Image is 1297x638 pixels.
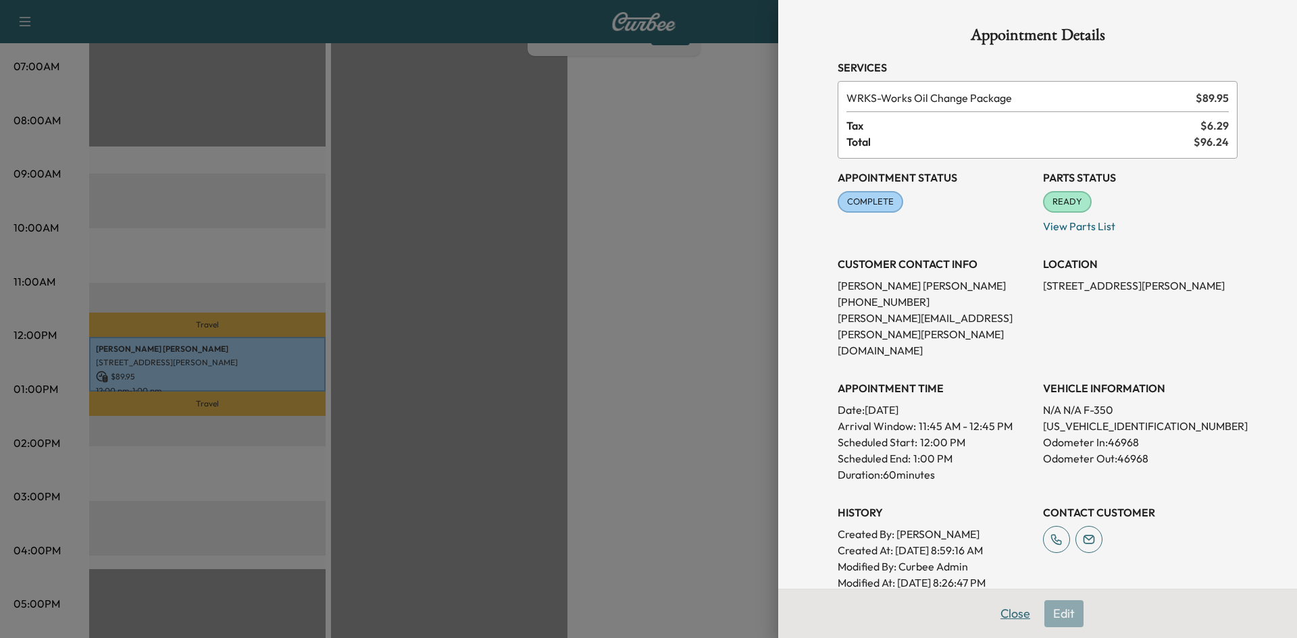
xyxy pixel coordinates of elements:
[1200,117,1229,134] span: $ 6.29
[1043,169,1238,186] h3: Parts Status
[838,575,1032,591] p: Modified At : [DATE] 8:26:47 PM
[838,418,1032,434] p: Arrival Window:
[838,467,1032,483] p: Duration: 60 minutes
[846,134,1194,150] span: Total
[913,450,952,467] p: 1:00 PM
[920,434,965,450] p: 12:00 PM
[838,526,1032,542] p: Created By : [PERSON_NAME]
[1043,256,1238,272] h3: LOCATION
[1043,504,1238,521] h3: CONTACT CUSTOMER
[838,504,1032,521] h3: History
[846,90,1190,106] span: Works Oil Change Package
[1043,402,1238,418] p: N/A N/A F-350
[838,169,1032,186] h3: Appointment Status
[838,310,1032,358] p: [PERSON_NAME][EMAIL_ADDRESS][PERSON_NAME][PERSON_NAME][DOMAIN_NAME]
[1043,277,1238,294] p: [STREET_ADDRESS][PERSON_NAME]
[919,418,1013,434] span: 11:45 AM - 12:45 PM
[838,256,1032,272] h3: CUSTOMER CONTACT INFO
[838,380,1032,396] h3: APPOINTMENT TIME
[846,117,1200,134] span: Tax
[1043,434,1238,450] p: Odometer In: 46968
[838,450,911,467] p: Scheduled End:
[838,434,917,450] p: Scheduled Start:
[1196,90,1229,106] span: $ 89.95
[1194,134,1229,150] span: $ 96.24
[838,27,1238,49] h1: Appointment Details
[1043,380,1238,396] h3: VEHICLE INFORMATION
[1044,195,1090,209] span: READY
[838,402,1032,418] p: Date: [DATE]
[839,195,902,209] span: COMPLETE
[838,294,1032,310] p: [PHONE_NUMBER]
[838,277,1032,294] p: [PERSON_NAME] [PERSON_NAME]
[838,59,1238,76] h3: Services
[1043,213,1238,234] p: View Parts List
[1043,418,1238,434] p: [US_VEHICLE_IDENTIFICATION_NUMBER]
[992,600,1039,627] button: Close
[838,558,1032,575] p: Modified By : Curbee Admin
[838,542,1032,558] p: Created At : [DATE] 8:59:16 AM
[1043,450,1238,467] p: Odometer Out: 46968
